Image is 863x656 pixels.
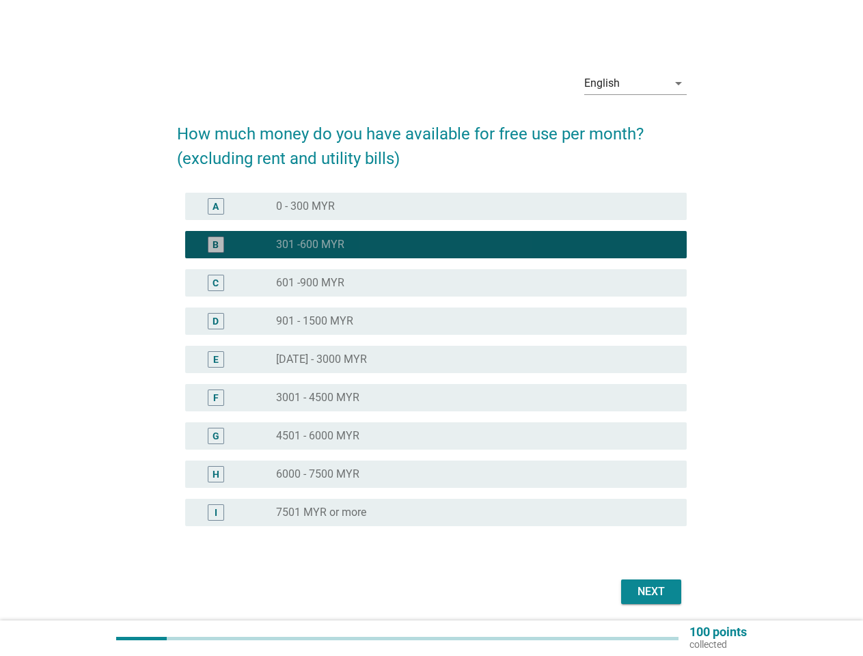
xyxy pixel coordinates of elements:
label: 6000 - 7500 MYR [276,467,359,481]
div: E [213,353,219,367]
div: English [584,77,620,90]
button: Next [621,579,681,604]
div: D [213,314,219,329]
h2: How much money do you have available for free use per month? (excluding rent and utility bills) [177,108,687,171]
div: F [213,391,219,405]
label: 4501 - 6000 MYR [276,429,359,443]
div: Next [632,584,670,600]
div: B [213,238,219,252]
div: G [213,429,219,443]
label: 301 -600 MYR [276,238,344,251]
p: 100 points [689,626,747,638]
label: 0 - 300 MYR [276,200,335,213]
label: 901 - 1500 MYR [276,314,353,328]
label: 7501 MYR or more [276,506,366,519]
label: 601 -900 MYR [276,276,344,290]
div: C [213,276,219,290]
div: H [213,467,219,482]
i: arrow_drop_down [670,75,687,92]
div: I [215,506,217,520]
p: collected [689,638,747,651]
div: A [213,200,219,214]
label: [DATE] - 3000 MYR [276,353,367,366]
label: 3001 - 4500 MYR [276,391,359,405]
